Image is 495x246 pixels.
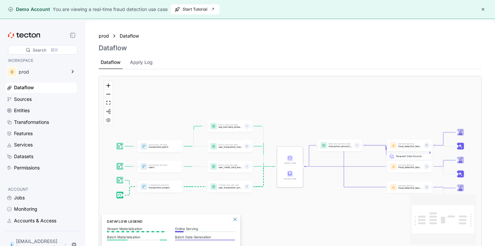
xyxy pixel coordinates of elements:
div: Features [14,130,33,137]
a: Realtime Feature Viewtransaction_amount_is_higher_than_average1 [318,139,362,151]
a: Feature Servicefraud_detection_feature_service_streaming3 [387,161,432,172]
h6: Dataflow Legend [107,219,235,224]
p: last_merchant_embedding [218,126,242,128]
div: Offline Store [283,171,297,180]
div: prod [99,32,109,40]
a: Stream Feature Viewuser_transaction_amount_totals3 [207,181,252,192]
a: Batch Feature Viewuser_credit_card_issuer1 [207,161,252,172]
div: Accounts & Access [14,217,56,224]
div: Datasets [14,153,33,160]
div: Entities [14,107,30,114]
a: Dataflow [120,32,143,40]
div: Services [14,141,33,148]
g: Edge from featureView:user_transaction_amount_totals to STORE [251,166,276,187]
g: Edge from featureService:fraud_detection_feature_service to Trainer_featureService:fraud_detectio... [431,187,456,188]
a: Start Tutorial [170,4,220,15]
g: Edge from featureView:user_transaction_metrics to STORE [251,146,276,167]
div: Permissions [14,164,40,171]
p: Batch Data Source [149,164,173,166]
g: Edge from STORE to featureService:fraud_detection_feature_service [301,166,386,187]
div: Search [33,47,46,53]
a: Batch Feature Viewlast_merchant_embedding1 [207,121,252,132]
p: Batch Data Generation [175,235,235,239]
a: Feature Servicefraud_detection_feature_service:v212 [387,139,432,151]
p: Batch Materialization [107,235,167,239]
div: React Flow controls [104,81,113,124]
div: Request Data Source [392,142,438,148]
p: transactions_batch [149,146,173,148]
p: transactions_stream [149,186,173,189]
p: Realtime Feature View [329,143,353,145]
p: user_credit_card_issuer [218,166,242,168]
div: Dataflow [101,59,121,66]
button: fit view [104,99,113,107]
button: Close Legend Panel [231,215,239,223]
a: Permissions [5,163,77,173]
p: Batch Feature View [218,124,242,126]
p: user_transaction_amount_totals [218,186,242,189]
div: ⌘K [50,46,58,54]
div: Monitoring [14,205,37,213]
div: 6 [424,184,430,190]
g: Edge from STORE to featureView:transaction_amount_is_higher_than_average [301,145,317,166]
div: 1 [354,142,360,148]
p: fraud_detection_feature_service [398,187,422,189]
div: Sources [14,96,32,103]
a: StreamData Sourcetransactions_stream [138,181,182,192]
a: Monitoring [5,204,77,214]
p: Stream Data Source [149,185,173,186]
div: Jobs [14,194,25,201]
p: ACCOUNT [8,186,74,193]
button: zoom in [104,81,113,90]
p: user_transaction_metrics [218,146,242,148]
button: zoom out [104,90,113,99]
p: Stream Materialization [107,227,167,231]
div: 1 [244,164,250,170]
a: Datasets [5,151,77,161]
g: Edge from featureView:last_merchant_embedding to STORE [251,126,276,166]
div: Dataflow [14,84,34,91]
p: Batch Feature View [218,144,242,146]
g: Edge from featureService:fraud_detection_feature_service:v2 to Trainer_featureService:fraud_detec... [431,132,456,145]
g: Edge from dataSource:transactions_batch to featureView:last_merchant_embedding [181,126,207,146]
a: Dataflow [5,83,77,93]
div: Transformations [14,119,49,126]
a: BatchData Sourceusers [138,161,182,172]
div: prod [19,70,66,74]
div: Apply Log [130,59,153,66]
a: Entities [5,106,77,116]
div: 3 [244,184,250,190]
p: Batch Data Source [149,144,173,146]
p: Online Serving [175,227,235,231]
div: You are viewing a real-time fraud detection use case [53,6,168,13]
h3: Dataflow [99,44,127,52]
g: Edge from dataSource:transactions_stream_stream_source to dataSource:transactions_stream [122,187,137,195]
span: Start Tutorial [175,4,215,14]
a: Sources [5,94,77,104]
a: Feature Servicefraud_detection_feature_service6 [387,181,432,193]
g: Edge from dataSource:transactions_stream_batch_source to dataSource:transactions_stream [122,180,137,187]
a: Batch Feature Viewuser_transaction_metrics6 [207,140,252,152]
g: Edge from featureService:fraud_detection_feature_service:v2 to Inference_featureService:fraud_det... [431,145,456,146]
div: Offline Store [283,177,297,180]
div: 6 [244,143,250,149]
div: Request Data Source [396,154,429,183]
a: Features [5,128,77,138]
div: Search⌘K [8,45,77,55]
p: Feature Service [398,185,422,187]
p: transaction_amount_is_higher_than_average [329,145,353,147]
div: Online Store [283,155,297,164]
p: users [149,166,173,168]
div: Online Store [283,162,297,164]
a: Services [5,140,77,150]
